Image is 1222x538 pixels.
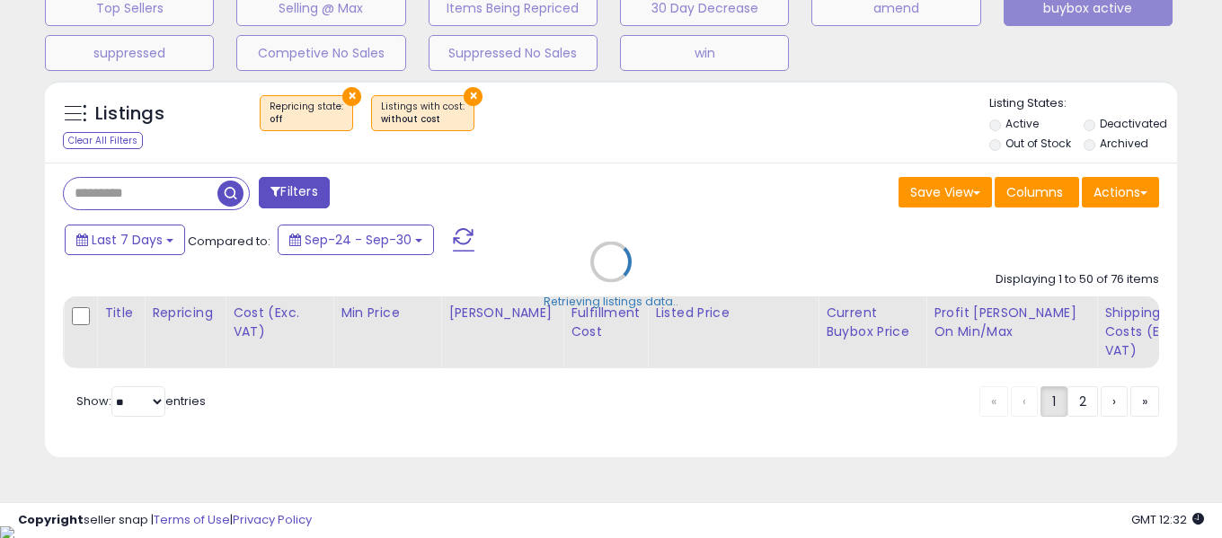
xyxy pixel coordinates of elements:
span: 2025-10-8 12:32 GMT [1131,511,1204,528]
strong: Copyright [18,511,84,528]
a: Terms of Use [154,511,230,528]
button: Competive No Sales [236,35,405,71]
button: win [620,35,789,71]
div: Retrieving listings data.. [544,293,678,309]
a: Privacy Policy [233,511,312,528]
button: Suppressed No Sales [429,35,598,71]
div: seller snap | | [18,512,312,529]
button: suppressed [45,35,214,71]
